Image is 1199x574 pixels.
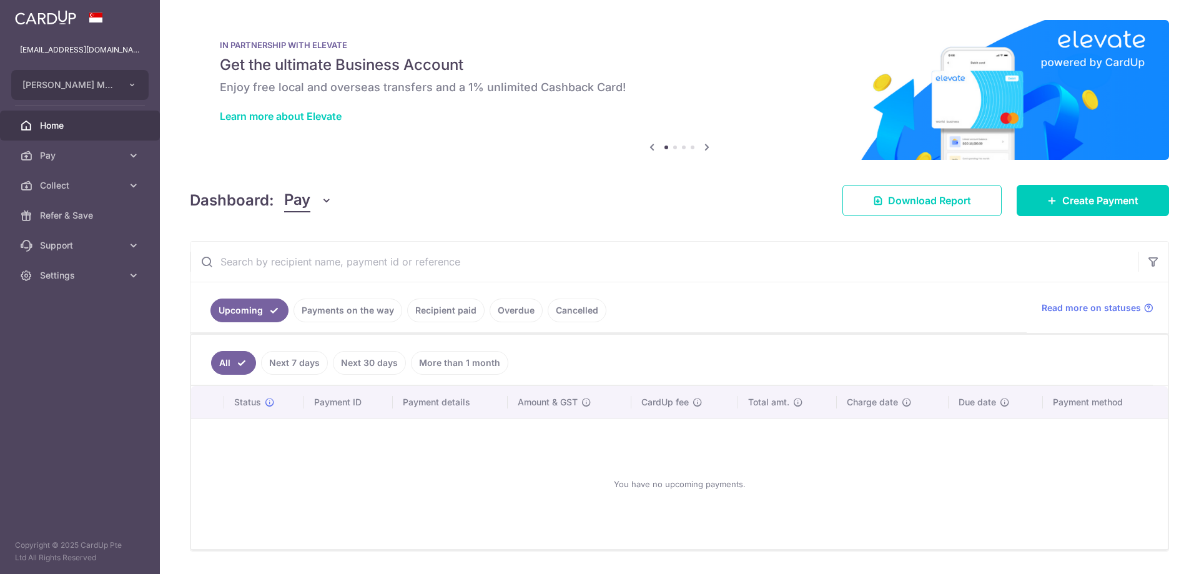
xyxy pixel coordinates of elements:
[1119,537,1187,568] iframe: Opens a widget where you can find more information
[15,10,76,25] img: CardUp
[22,79,115,91] span: [PERSON_NAME] MANAGEMENT CONSULTANCY (S) PTE. LTD.
[40,269,122,282] span: Settings
[40,149,122,162] span: Pay
[1062,193,1138,208] span: Create Payment
[842,185,1002,216] a: Download Report
[190,242,1138,282] input: Search by recipient name, payment id or reference
[20,44,140,56] p: [EMAIL_ADDRESS][DOMAIN_NAME]
[490,299,543,322] a: Overdue
[40,119,122,132] span: Home
[284,189,310,212] span: Pay
[959,396,996,408] span: Due date
[1042,302,1153,314] a: Read more on statuses
[220,40,1139,50] p: IN PARTNERSHIP WITH ELEVATE
[888,193,971,208] span: Download Report
[40,209,122,222] span: Refer & Save
[1043,386,1168,418] th: Payment method
[40,179,122,192] span: Collect
[220,110,342,122] a: Learn more about Elevate
[1042,302,1141,314] span: Read more on statuses
[407,299,485,322] a: Recipient paid
[220,55,1139,75] h5: Get the ultimate Business Account
[641,396,689,408] span: CardUp fee
[210,299,289,322] a: Upcoming
[518,396,578,408] span: Amount & GST
[847,396,898,408] span: Charge date
[261,351,328,375] a: Next 7 days
[190,189,274,212] h4: Dashboard:
[411,351,508,375] a: More than 1 month
[548,299,606,322] a: Cancelled
[284,189,332,212] button: Pay
[393,386,508,418] th: Payment details
[211,351,256,375] a: All
[748,396,789,408] span: Total amt.
[304,386,393,418] th: Payment ID
[1017,185,1169,216] a: Create Payment
[190,20,1169,160] img: Renovation banner
[220,80,1139,95] h6: Enjoy free local and overseas transfers and a 1% unlimited Cashback Card!
[294,299,402,322] a: Payments on the way
[333,351,406,375] a: Next 30 days
[234,396,261,408] span: Status
[206,429,1153,539] div: You have no upcoming payments.
[11,70,149,100] button: [PERSON_NAME] MANAGEMENT CONSULTANCY (S) PTE. LTD.
[40,239,122,252] span: Support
